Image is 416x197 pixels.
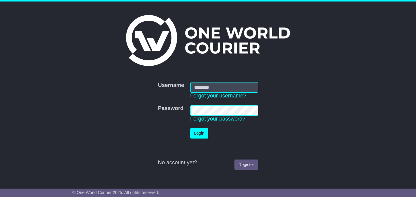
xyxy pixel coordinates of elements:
[190,93,246,99] a: Forgot your username?
[158,105,183,112] label: Password
[126,15,290,66] img: One World
[190,128,208,139] button: Login
[158,82,184,89] label: Username
[158,160,258,166] div: No account yet?
[72,190,159,195] span: © One World Courier 2025. All rights reserved.
[190,116,246,122] a: Forgot your password?
[234,160,258,170] a: Register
